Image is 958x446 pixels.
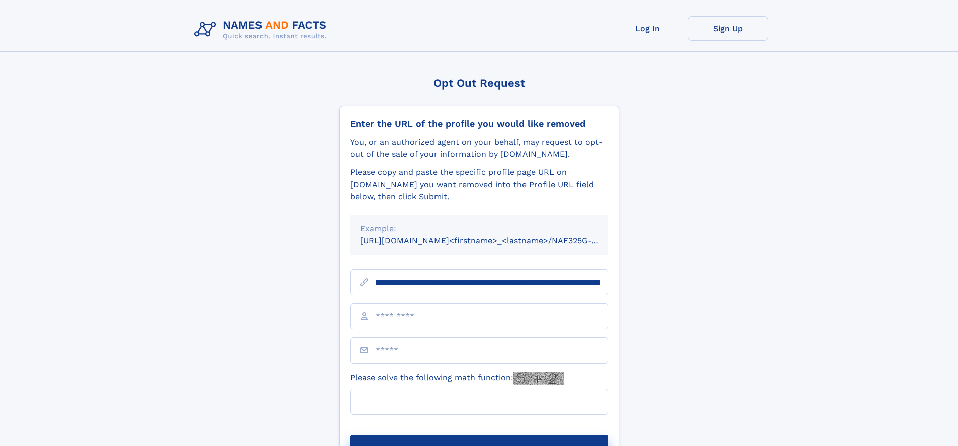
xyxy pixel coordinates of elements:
[688,16,768,41] a: Sign Up
[350,372,564,385] label: Please solve the following math function:
[350,136,608,160] div: You, or an authorized agent on your behalf, may request to opt-out of the sale of your informatio...
[339,77,619,90] div: Opt Out Request
[360,236,628,245] small: [URL][DOMAIN_NAME]<firstname>_<lastname>/NAF325G-xxxxxxxx
[607,16,688,41] a: Log In
[350,166,608,203] div: Please copy and paste the specific profile page URL on [DOMAIN_NAME] you want removed into the Pr...
[190,16,335,43] img: Logo Names and Facts
[360,223,598,235] div: Example:
[350,118,608,129] div: Enter the URL of the profile you would like removed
